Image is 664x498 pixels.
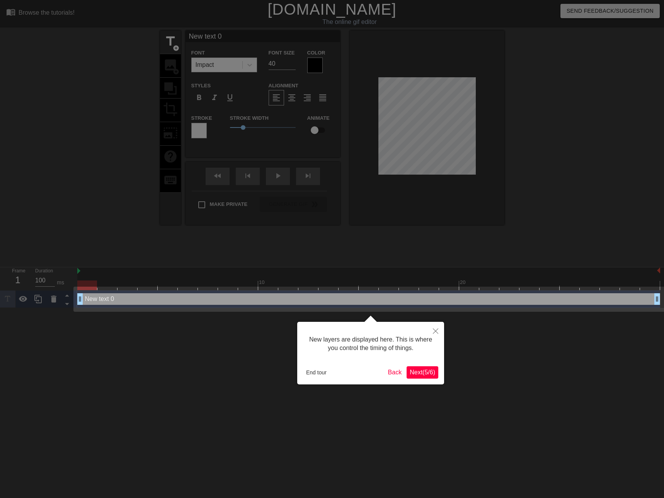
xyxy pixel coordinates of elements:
[427,322,444,340] button: Close
[410,369,435,376] span: Next ( 5 / 6 )
[303,367,330,378] button: End tour
[385,366,405,379] button: Back
[407,366,438,379] button: Next
[303,328,438,360] div: New layers are displayed here. This is where you control the timing of things.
